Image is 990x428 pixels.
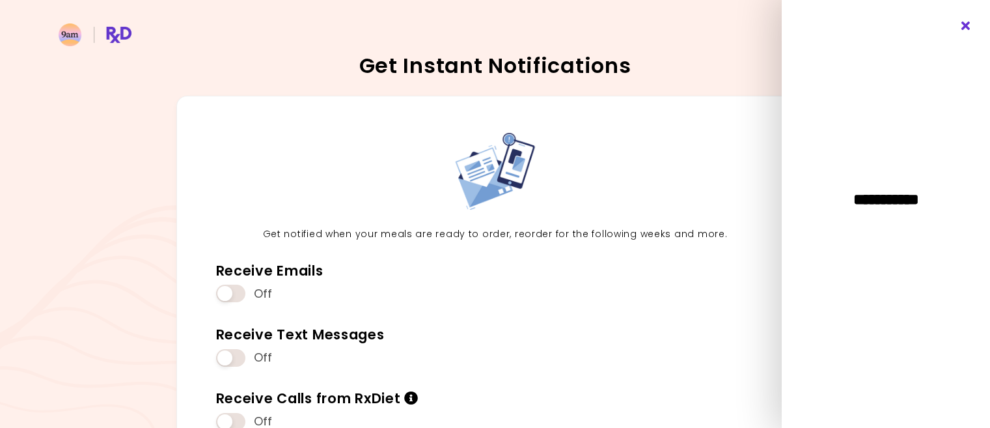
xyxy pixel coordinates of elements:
div: Receive Text Messages [216,326,385,343]
p: Get notified when your meals are ready to order, reorder for the following weeks and more. [206,227,784,242]
i: Close [960,21,972,31]
i: Info [404,392,419,405]
img: RxDiet [59,23,131,46]
h2: Get Instant Notifications [59,55,931,76]
span: Off [254,350,273,365]
div: Receive Emails [216,262,323,279]
span: Off [254,287,273,302]
div: Receive Calls from RxDiet [216,390,419,407]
